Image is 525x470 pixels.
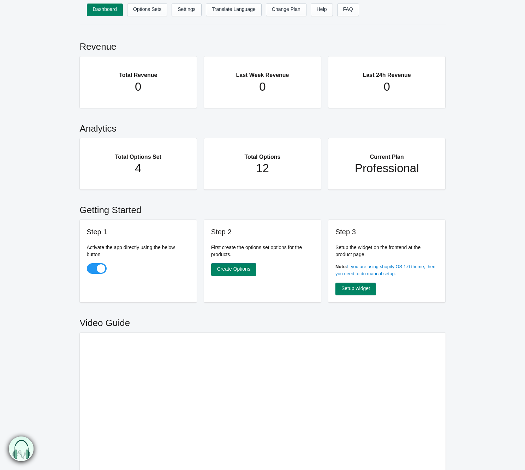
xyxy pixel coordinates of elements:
[87,4,123,16] a: Dashboard
[335,264,347,269] b: Note:
[172,4,202,16] a: Settings
[80,197,446,220] h2: Getting Started
[218,145,307,162] h2: Total Options
[335,264,435,276] a: If you are using shopify OS 1.0 theme, then you need to do manual setup.
[80,309,446,333] h2: Video Guide
[342,64,431,80] h2: Last 24h Revenue
[94,64,183,80] h2: Total Revenue
[335,244,439,258] p: Setup the widget on the frontend at the product page.
[80,115,446,138] h2: Analytics
[211,263,256,276] a: Create Options
[80,33,446,56] h2: Revenue
[342,161,431,175] h1: Professional
[337,4,359,16] a: FAQ
[335,283,376,295] a: Setup widget
[94,161,183,175] h1: 4
[87,227,190,237] h3: Step 1
[87,244,190,258] p: Activate the app directly using the below button
[9,437,34,462] img: bxm.png
[218,64,307,80] h2: Last Week Revenue
[94,80,183,94] h1: 0
[335,227,439,237] h3: Step 3
[342,80,431,94] h1: 0
[311,4,333,16] a: Help
[211,227,314,237] h3: Step 2
[127,4,167,16] a: Options Sets
[342,145,431,162] h2: Current Plan
[94,145,183,162] h2: Total Options Set
[218,161,307,175] h1: 12
[218,80,307,94] h1: 0
[266,4,306,16] a: Change Plan
[206,4,262,16] a: Translate Language
[211,244,314,258] p: First create the options set options for the products.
